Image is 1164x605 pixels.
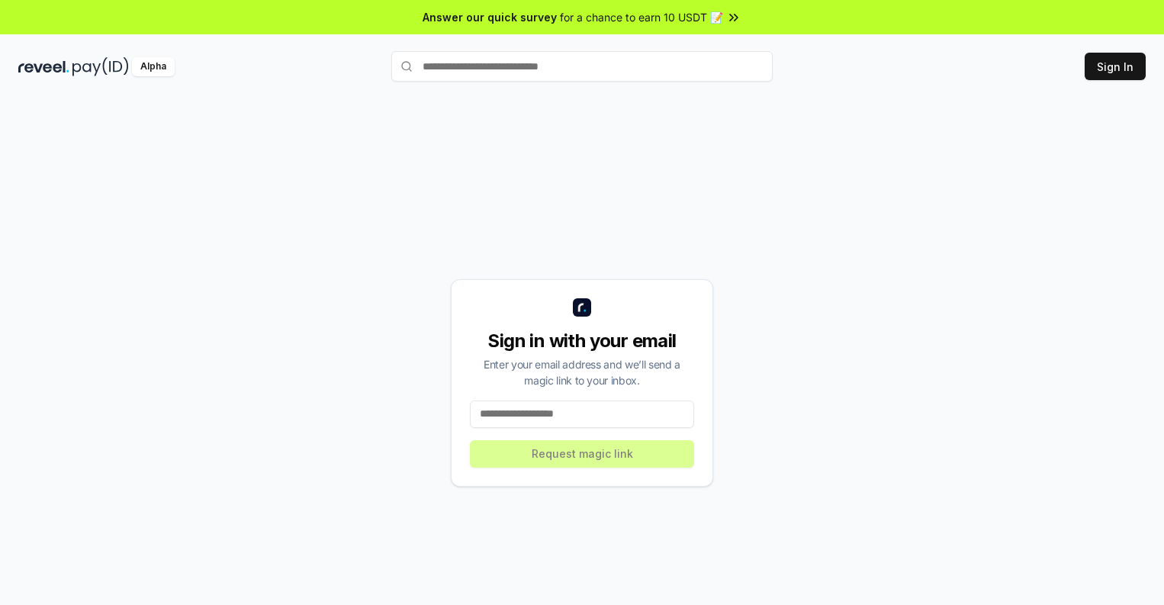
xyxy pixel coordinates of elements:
[423,9,557,25] span: Answer our quick survey
[573,298,591,317] img: logo_small
[470,356,694,388] div: Enter your email address and we’ll send a magic link to your inbox.
[132,57,175,76] div: Alpha
[470,329,694,353] div: Sign in with your email
[18,57,69,76] img: reveel_dark
[72,57,129,76] img: pay_id
[560,9,723,25] span: for a chance to earn 10 USDT 📝
[1085,53,1146,80] button: Sign In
